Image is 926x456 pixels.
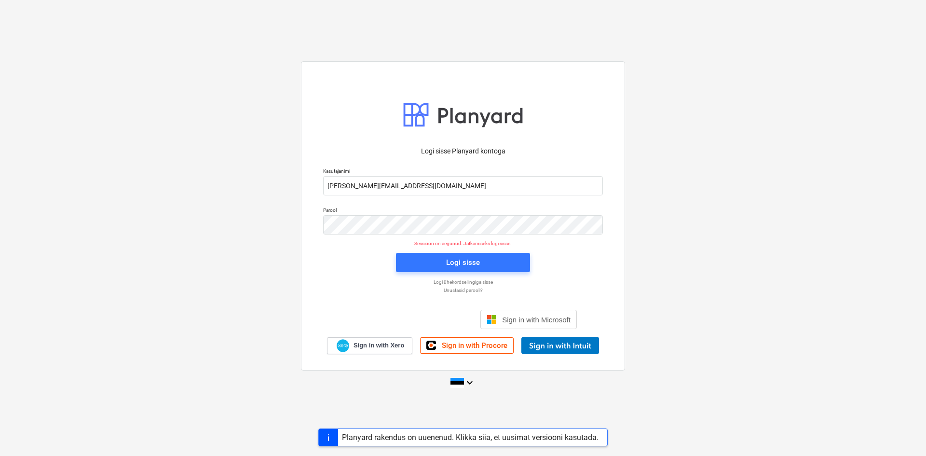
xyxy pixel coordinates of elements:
span: Sign in with Xero [354,341,404,350]
img: Xero logo [337,339,349,352]
p: Kasutajanimi [323,168,603,176]
img: Microsoft logo [487,315,496,324]
p: Sessioon on aegunud. Jätkamiseks logi sisse. [317,240,609,247]
a: Unustasid parooli? [318,287,608,293]
button: Logi sisse [396,253,530,272]
div: Planyard rakendus on uuenenud. Klikka siia, et uusimat versiooni kasutada. [342,433,599,442]
iframe: Sisselogimine Google'i nupu abil [344,309,477,330]
p: Logi sisse Planyard kontoga [323,146,603,156]
input: Kasutajanimi [323,176,603,195]
a: Logi ühekordse lingiga sisse [318,279,608,285]
div: Logi sisse [446,256,480,269]
p: Parool [323,207,603,215]
i: keyboard_arrow_down [464,377,476,388]
span: Sign in with Microsoft [502,316,571,324]
a: Sign in with Xero [327,337,413,354]
div: Vestlusvidin [878,410,926,456]
iframe: Chat Widget [878,410,926,456]
a: Sign in with Procore [420,337,514,354]
span: Sign in with Procore [442,341,507,350]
